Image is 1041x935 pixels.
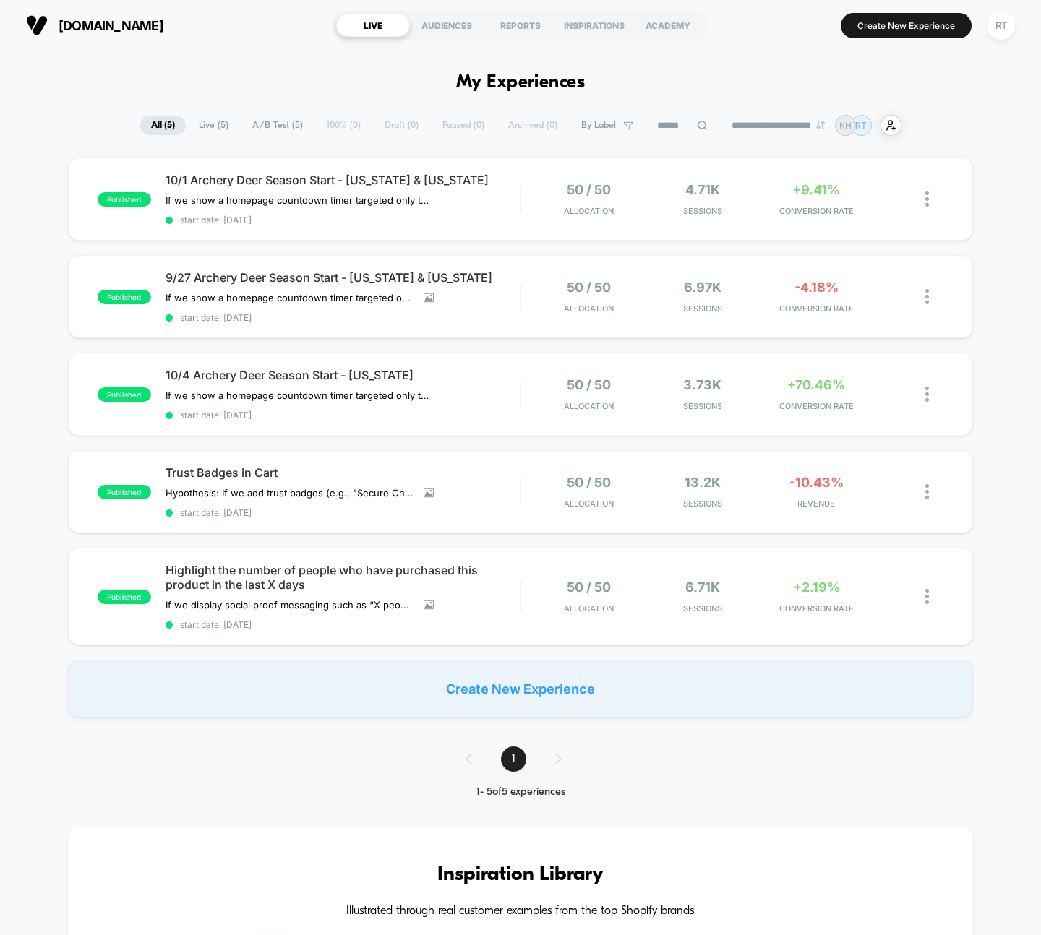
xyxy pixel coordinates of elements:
span: Allocation [564,206,614,216]
span: 1 [501,746,526,772]
span: start date: [DATE] [166,619,520,630]
button: Create New Experience [841,13,972,38]
span: Allocation [564,603,614,613]
button: [DOMAIN_NAME] [22,14,168,37]
span: CONVERSION RATE [763,206,870,216]
div: Create New Experience [68,660,974,718]
span: published [98,290,151,304]
span: published [98,485,151,499]
span: start date: [DATE] [166,507,520,518]
span: A/B Test ( 5 ) [241,116,314,135]
span: Allocation [564,499,614,509]
span: start date: [DATE] [166,410,520,421]
span: 4.71k [685,182,720,197]
span: +70.46% [787,377,845,392]
span: 6.71k [685,579,720,595]
span: Sessions [649,603,755,613]
span: start date: [DATE] [166,312,520,323]
span: CONVERSION RATE [763,603,870,613]
span: CONVERSION RATE [763,401,870,411]
span: If we show a homepage countdown timer targeted only to visitors from our top 5 selling states, co... [166,194,434,206]
img: close [925,191,929,207]
span: 10/1 Archery Deer Season Start - [US_STATE] & [US_STATE] [166,173,520,187]
span: 13.2k [685,475,721,490]
h3: Inspiration Library [111,863,930,887]
img: close [925,387,929,402]
span: 50 / 50 [567,377,611,392]
span: Highlight the number of people who have purchased this product in the last X days [166,563,520,592]
div: REPORTS [484,14,557,37]
img: close [925,289,929,304]
span: CONVERSION RATE [763,303,870,314]
div: ACADEMY [631,14,705,37]
span: [DOMAIN_NAME] [59,18,163,33]
span: If we show a homepage countdown timer targeted only to visitors from our top 5 selling states, co... [166,292,413,303]
span: 50 / 50 [567,579,611,595]
div: RT [987,12,1015,40]
span: 50 / 50 [567,280,611,295]
span: If we display social proof messaging such as “X people bought this product in the past month” dir... [166,599,413,611]
span: published [98,192,151,207]
p: RT [855,120,867,131]
span: All ( 5 ) [140,116,186,135]
h1: My Experiences [456,72,586,93]
span: By Label [581,120,616,131]
span: Sessions [649,206,755,216]
span: Allocation [564,303,614,314]
span: -4.18% [794,280,839,295]
span: 10/4 Archery Deer Season Start - [US_STATE] [166,368,520,382]
span: Trust Badges in Cart [166,465,520,480]
span: +2.19% [793,579,840,595]
img: Visually logo [26,14,48,36]
span: +9.41% [792,182,840,197]
p: KH [839,120,852,131]
h4: Illustrated through real customer examples from the top Shopify brands [111,905,930,918]
div: LIVE [336,14,410,37]
img: end [816,121,825,129]
span: REVENUE [763,499,870,509]
span: 50 / 50 [567,475,611,490]
span: Live ( 5 ) [188,116,239,135]
div: 1 - 5 of 5 experiences [451,786,591,798]
span: Allocation [564,401,614,411]
span: 50 / 50 [567,182,611,197]
img: close [925,484,929,499]
span: -10.43% [789,475,844,490]
span: 3.73k [683,377,721,392]
span: Hypothesis: If we add trust badges (e.g., "Secure Checkout," "Free & Easy Returns," "Fast Shippin... [166,487,413,499]
span: 9/27 Archery Deer Season Start - [US_STATE] & [US_STATE] [166,270,520,285]
span: 6.97k [684,280,721,295]
span: If we show a homepage countdown timer targeted only to visitors from our top 5 selling states, co... [166,389,434,401]
span: published [98,387,151,402]
button: RT [982,11,1019,40]
span: Sessions [649,499,755,509]
img: close [925,589,929,604]
span: Sessions [649,401,755,411]
span: Sessions [649,303,755,314]
span: start date: [DATE] [166,215,520,225]
div: AUDIENCES [410,14,484,37]
div: INSPIRATIONS [557,14,631,37]
span: published [98,590,151,604]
